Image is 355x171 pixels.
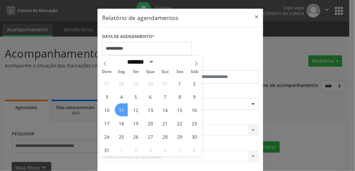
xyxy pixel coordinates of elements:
span: Agosto 30, 2025 [188,130,201,143]
span: Julho 30, 2025 [144,77,157,90]
span: Agosto 22, 2025 [173,117,186,130]
span: Setembro 5, 2025 [173,143,186,156]
span: Setembro 1, 2025 [115,143,128,156]
span: Seg [114,70,129,74]
span: Agosto 23, 2025 [188,117,201,130]
span: Julho 31, 2025 [159,77,172,90]
span: Agosto 28, 2025 [159,130,172,143]
span: Setembro 3, 2025 [144,143,157,156]
span: Agosto 7, 2025 [159,90,172,103]
span: Agosto 3, 2025 [100,90,113,103]
span: Agosto 11, 2025 [115,103,128,116]
span: Agosto 31, 2025 [100,143,113,156]
span: Sáb [187,70,202,74]
span: Setembro 6, 2025 [188,143,201,156]
span: Setembro 2, 2025 [129,143,142,156]
h5: Relatório de agendamentos [102,13,178,22]
span: Agosto 9, 2025 [188,90,201,103]
span: Julho 28, 2025 [115,77,128,90]
span: Julho 27, 2025 [100,77,113,90]
span: Agosto 2, 2025 [188,77,201,90]
span: Agosto 17, 2025 [100,117,113,130]
select: Month [125,58,154,65]
span: Agosto 1, 2025 [173,77,186,90]
span: Ter [129,70,143,74]
span: Agosto 16, 2025 [188,103,201,116]
span: Agosto 8, 2025 [173,90,186,103]
span: Agosto 4, 2025 [115,90,128,103]
span: Dom [99,70,114,74]
span: Sex [173,70,187,74]
span: Agosto 24, 2025 [100,130,113,143]
span: Agosto 25, 2025 [115,130,128,143]
span: Agosto 14, 2025 [159,103,172,116]
span: Agosto 12, 2025 [129,103,142,116]
span: Agosto 26, 2025 [129,130,142,143]
span: Agosto 27, 2025 [144,130,157,143]
span: Julho 29, 2025 [129,77,142,90]
span: Agosto 13, 2025 [144,103,157,116]
span: Agosto 18, 2025 [115,117,128,130]
span: Agosto 6, 2025 [144,90,157,103]
button: Close [250,9,263,25]
span: Agosto 19, 2025 [129,117,142,130]
label: DATA DE AGENDAMENTO [102,32,154,42]
span: Agosto 20, 2025 [144,117,157,130]
span: Agosto 5, 2025 [129,90,142,103]
span: Agosto 21, 2025 [159,117,172,130]
span: Agosto 15, 2025 [173,103,186,116]
span: Setembro 4, 2025 [159,143,172,156]
span: Qua [143,70,158,74]
label: ATÉ [182,60,259,70]
input: Year [154,58,176,65]
span: Agosto 29, 2025 [173,130,186,143]
span: Agosto 10, 2025 [100,103,113,116]
span: Qui [158,70,173,74]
